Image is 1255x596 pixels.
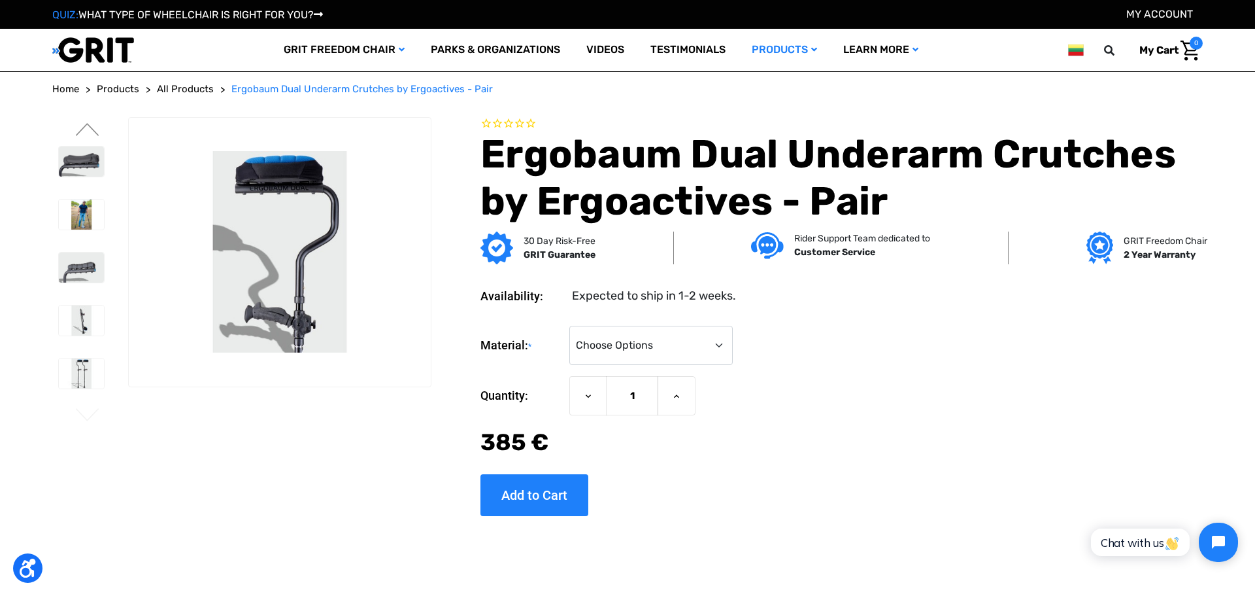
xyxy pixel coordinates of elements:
[1190,37,1203,50] span: 0
[231,82,493,97] a: Ergobaum Dual Underarm Crutches by Ergoactives - Pair
[74,408,101,424] button: Go to slide 2 of 2
[524,234,595,248] p: 30 Day Risk-Free
[524,249,595,260] strong: GRIT Guarantee
[830,29,931,71] a: Learn More
[637,29,739,71] a: Testimonials
[59,306,104,336] img: Ergobaum Dual Underarm Crutches by Ergoactives - Pair
[52,9,78,21] span: QUIZ:
[1077,512,1249,573] iframe: Tidio Chat
[157,82,214,97] a: All Products
[572,287,736,305] dd: Expected to ship in 1-2 weeks.
[271,29,418,71] a: GRIT Freedom Chair
[794,247,875,258] strong: Customer Service
[1124,249,1196,260] strong: 2 Year Warranty
[480,131,1203,225] h1: Ergobaum Dual Underarm Crutches by Ergoactives - Pair
[129,151,431,353] img: Ergobaum Dual Underarm Crutches by Ergoactives - Pair
[74,123,101,139] button: Go to slide 2 of 2
[59,359,104,389] img: Ergobaum Dual Underarm Crutches by Ergoactives - Pair
[480,326,563,366] label: Material:
[794,232,930,245] p: Rider Support Team dedicated to
[97,83,139,95] span: Products
[231,83,493,95] span: Ergobaum Dual Underarm Crutches by Ergoactives - Pair
[1129,37,1203,64] a: Cart with 0 items
[1139,44,1179,56] span: My Cart
[59,253,104,283] img: Ergobaum Dual Underarm Crutches by Ergoactives - Pair
[157,83,214,95] span: All Products
[1124,234,1207,248] p: GRIT Freedom Chair
[751,232,784,259] img: Customer service
[480,117,1203,131] span: Rated 0.0 out of 5 stars 0 reviews
[739,29,830,71] a: Products
[52,82,1203,97] nav: Breadcrumb
[97,82,139,97] a: Products
[1180,41,1199,61] img: Cart
[1068,42,1084,58] img: lt.png
[52,82,79,97] a: Home
[1126,8,1193,20] a: Account
[1086,232,1113,264] img: Grit freedom
[480,287,563,305] dt: Availability:
[480,429,548,456] span: ‌385 €
[52,37,134,63] img: GRIT All-Terrain Wheelchair and Mobility Equipment
[480,232,513,264] img: GRIT Guarantee
[1110,37,1129,64] input: Search
[59,200,104,230] img: Ergobaum Dual Underarm Crutches by Ergoactives - Pair
[59,147,104,177] img: Ergobaum Dual Underarm Crutches by Ergoactives - Pair
[418,29,573,71] a: Parks & Organizations
[52,83,79,95] span: Home
[480,376,563,415] label: Quantity:
[52,9,323,21] a: QUIZ:WHAT TYPE OF WHEELCHAIR IS RIGHT FOR YOU?
[573,29,637,71] a: Videos
[480,474,588,516] input: Add to Cart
